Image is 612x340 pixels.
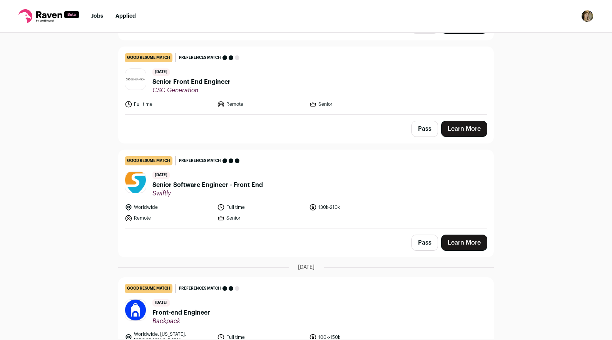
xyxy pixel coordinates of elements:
[125,170,146,195] img: 3e14641c0f48adfd3dfaea8bf909c181f385899ccf2dcf229e5b3fb73f4fd672.png
[179,157,221,165] span: Preferences match
[125,214,212,222] li: Remote
[152,190,263,197] span: Swiftly
[152,77,231,87] span: Senior Front End Engineer
[152,180,263,190] span: Senior Software Engineer - Front End
[119,47,493,114] a: good resume match Preferences match [DATE] Senior Front End Engineer CSC Generation Full time Rem...
[179,54,221,62] span: Preferences match
[298,263,314,271] span: [DATE]
[581,10,594,22] img: 19439918-medium_jpg
[152,308,210,317] span: Front-end Engineer
[441,235,487,251] a: Learn More
[152,68,170,76] span: [DATE]
[125,203,212,211] li: Worldwide
[152,299,170,307] span: [DATE]
[581,10,594,22] button: Open dropdown
[217,203,305,211] li: Full time
[309,100,397,108] li: Senior
[125,53,172,62] div: good resume match
[125,69,146,90] img: 9cf48b53492fb6706270164ca1ace848bb7523b56e67297855ea8bb275e9538f.jpg
[125,156,172,165] div: good resume match
[441,121,487,137] a: Learn More
[125,300,146,320] img: 5bd66c6a0dae0b76368f98f4b36bbd5c4e61d771cd1b227cbab099c68536453e.jpg
[152,317,210,325] span: Backpack
[91,13,103,19] a: Jobs
[411,121,438,137] button: Pass
[217,214,305,222] li: Senior
[125,100,212,108] li: Full time
[125,284,172,293] div: good resume match
[152,87,231,94] span: CSC Generation
[179,285,221,292] span: Preferences match
[119,150,493,228] a: good resume match Preferences match [DATE] Senior Software Engineer - Front End Swiftly Worldwide...
[411,235,438,251] button: Pass
[152,172,170,179] span: [DATE]
[217,100,305,108] li: Remote
[309,203,397,211] li: 130k-210k
[115,13,136,19] a: Applied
